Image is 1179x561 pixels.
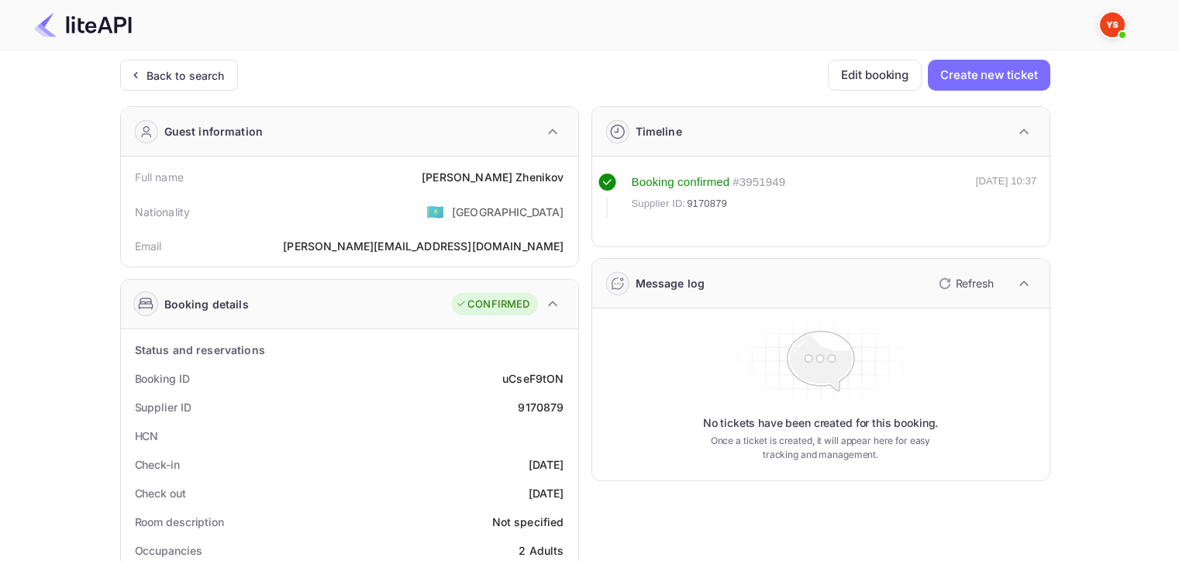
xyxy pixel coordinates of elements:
button: Refresh [929,271,1000,296]
div: 2 Adults [519,542,564,559]
div: [PERSON_NAME] Zhenikov [422,169,564,185]
div: Booking ID [135,370,190,387]
div: Booking confirmed [632,174,730,191]
button: Edit booking [828,60,922,91]
div: Timeline [636,123,682,139]
div: Email [135,238,162,254]
div: 9170879 [518,399,564,415]
img: LiteAPI Logo [34,12,132,37]
div: uCseF9tON [502,370,564,387]
button: Create new ticket [928,60,1050,91]
img: Yandex Support [1100,12,1125,37]
div: Full name [135,169,184,185]
div: CONFIRMED [456,297,529,312]
div: Check-in [135,456,180,473]
div: Back to search [147,67,225,84]
div: Guest information [164,123,264,139]
span: Supplier ID: [632,196,686,212]
div: Status and reservations [135,342,265,358]
span: 9170879 [687,196,727,212]
div: [GEOGRAPHIC_DATA] [452,204,564,220]
div: Room description [135,514,224,530]
div: Message log [636,275,705,291]
div: Check out [135,485,186,501]
div: Occupancies [135,542,202,559]
div: [DATE] [529,485,564,501]
div: [DATE] [529,456,564,473]
div: Booking details [164,296,249,312]
span: United States [426,198,444,225]
div: Nationality [135,204,191,220]
div: Not specified [492,514,564,530]
div: [PERSON_NAME][EMAIL_ADDRESS][DOMAIN_NAME] [283,238,564,254]
p: No tickets have been created for this booking. [703,415,939,431]
p: Once a ticket is created, it will appear here for easy tracking and management. [698,434,943,462]
p: Refresh [956,275,994,291]
div: # 3951949 [733,174,785,191]
div: [DATE] 10:37 [976,174,1037,219]
div: Supplier ID [135,399,191,415]
div: HCN [135,428,159,444]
